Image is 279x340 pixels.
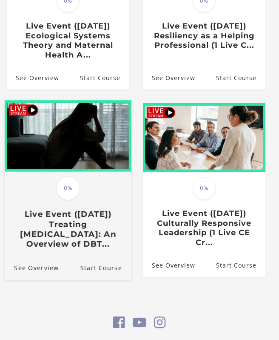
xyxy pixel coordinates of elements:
[154,312,166,332] a: https://www.instagram.com/agentsofchangeprep/ (Open in a new window)
[193,177,216,200] span: 0%
[80,66,129,89] a: Live Event (8/8/25) Ecological Systems Theory and Maternal Health A...: Resume Course
[216,66,265,89] a: Live Event (8/15/25) Resiliency as a Helping Professional (1 Live C...: Resume Course
[133,316,147,329] i: https://www.youtube.com/c/AgentsofChangeTestPrepbyMeaganMitchell (Open in a new window)
[12,210,124,249] h3: Live Event ([DATE]) Treating [MEDICAL_DATA]: An Overview of DBT...
[113,312,125,332] a: https://www.facebook.com/groups/aswbtestprep (Open in a new window)
[56,176,80,200] span: 0%
[7,66,59,89] a: Live Event (8/8/25) Ecological Systems Theory and Maternal Health A...: See Overview
[80,256,131,280] a: Live Event (8/22/25) Treating Anxiety Disorders: An Overview of DBT...: Resume Course
[143,66,195,89] a: Live Event (8/15/25) Resiliency as a Helping Professional (1 Live C...: See Overview
[14,21,122,60] h3: Live Event ([DATE]) Ecological Systems Theory and Maternal Health A...
[113,316,125,329] i: https://www.facebook.com/groups/aswbtestprep (Open in a new window)
[216,254,265,277] a: Live Event (8/29/25) Culturally Responsive Leadership (1 Live CE Cr...: Resume Course
[150,209,259,247] h3: Live Event ([DATE]) Culturally Responsive Leadership (1 Live CE Cr...
[150,21,259,50] h3: Live Event ([DATE]) Resiliency as a Helping Professional (1 Live C...
[5,256,59,280] a: Live Event (8/22/25) Treating Anxiety Disorders: An Overview of DBT...: See Overview
[154,316,166,329] i: https://www.instagram.com/agentsofchangeprep/ (Open in a new window)
[133,312,147,332] a: https://www.youtube.com/c/AgentsofChangeTestPrepbyMeaganMitchell (Open in a new window)
[143,254,195,277] a: Live Event (8/29/25) Culturally Responsive Leadership (1 Live CE Cr...: See Overview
